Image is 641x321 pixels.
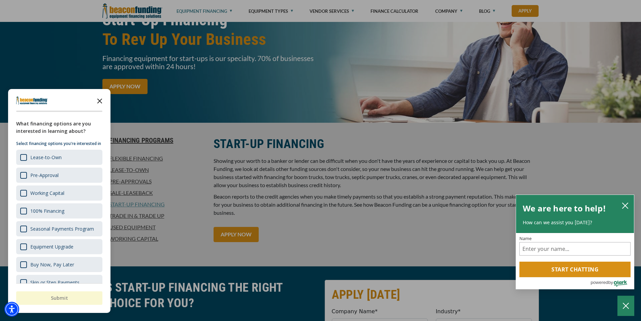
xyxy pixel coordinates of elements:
span: by [608,278,613,287]
h2: We are here to help! [523,202,606,215]
button: Close the survey [93,94,106,107]
p: Select financing options you're interested in [16,140,102,147]
div: Lease-to-Own [30,154,62,160]
img: Company logo [16,96,48,105]
button: Start chatting [519,262,631,277]
div: Accessibility Menu [4,302,19,317]
button: close chatbox [620,201,631,210]
div: Skip or Step Payments [30,279,79,286]
div: Seasonal Payments Program [16,221,102,236]
button: Close Chatbox [617,296,634,316]
div: Survey [8,89,110,313]
div: olark chatbox [516,195,634,290]
div: Seasonal Payments Program [30,226,94,232]
span: powered [590,278,608,287]
div: Working Capital [16,185,102,201]
div: 100% Financing [30,208,64,214]
a: Powered by Olark [590,278,634,289]
div: 100% Financing [16,203,102,218]
p: How can we assist you [DATE]? [523,219,627,226]
div: Lease-to-Own [16,150,102,165]
div: Equipment Upgrade [16,239,102,254]
div: Buy Now, Pay Later [16,257,102,272]
div: Equipment Upgrade [30,243,73,250]
button: Submit [16,291,102,305]
div: Pre-Approval [30,172,59,178]
div: Working Capital [30,190,64,196]
div: Pre-Approval [16,168,102,183]
label: Name [519,236,631,241]
div: Buy Now, Pay Later [30,261,74,268]
div: What financing options are you interested in learning about? [16,120,102,135]
input: Name [519,242,631,256]
div: Skip or Step Payments [16,275,102,290]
